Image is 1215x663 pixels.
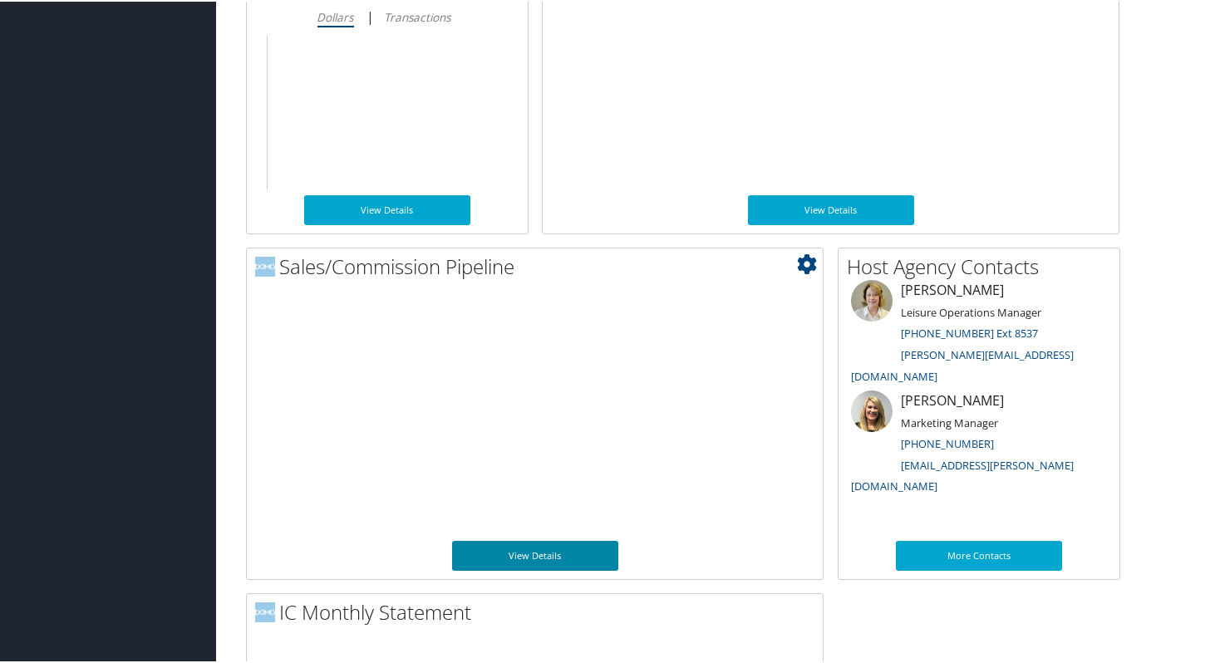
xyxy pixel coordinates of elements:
a: View Details [748,194,914,223]
li: [PERSON_NAME] [843,389,1115,499]
i: Dollars [317,7,354,23]
li: [PERSON_NAME] [843,278,1115,389]
div: | [259,5,515,26]
img: domo-logo.png [255,601,275,621]
a: [EMAIL_ADDRESS][PERSON_NAME][DOMAIN_NAME] [851,456,1074,493]
img: meredith-price.jpg [851,278,893,320]
a: More Contacts [896,539,1062,569]
img: ali-moffitt.jpg [851,389,893,430]
a: View Details [452,539,618,569]
h2: Sales/Commission Pipeline [255,251,823,279]
a: [PHONE_NUMBER] Ext 8537 [901,324,1038,339]
a: [PERSON_NAME][EMAIL_ADDRESS][DOMAIN_NAME] [851,346,1074,382]
h2: Host Agency Contacts [847,251,1119,279]
img: domo-logo.png [255,255,275,275]
small: Leisure Operations Manager [901,303,1041,318]
a: [PHONE_NUMBER] [901,435,994,449]
i: Transactions [385,7,451,23]
a: View Details [304,194,470,223]
small: Marketing Manager [901,414,998,429]
h2: IC Monthly Statement [255,597,823,625]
